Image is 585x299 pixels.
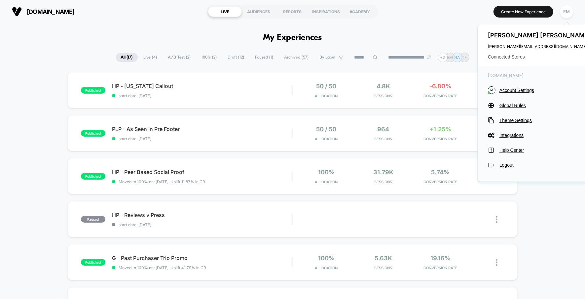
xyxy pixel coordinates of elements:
[558,5,575,19] button: EM
[315,137,338,141] span: Allocation
[318,169,335,176] span: 100%
[223,53,249,62] span: Draft ( 12 )
[275,6,309,17] div: REPORTS
[427,55,431,59] img: end
[356,94,410,98] span: Sessions
[242,6,275,17] div: AUDIENCES
[10,6,77,17] button: [DOMAIN_NAME]
[414,180,467,184] span: CONVERSION RATE
[320,55,336,60] span: By Label
[373,169,393,176] span: 31.79k
[112,136,292,141] span: start date: [DATE]
[309,6,343,17] div: INSPIRATIONS
[112,93,292,98] span: start date: [DATE]
[343,6,377,17] div: ACADEMY
[263,33,322,43] h1: My Experiences
[560,5,573,18] div: EM
[429,83,451,90] span: -6.80%
[112,83,292,89] span: HP - [US_STATE] Callout
[81,173,105,180] span: published
[139,53,162,62] span: Live ( 4 )
[356,180,410,184] span: Sessions
[430,255,451,262] span: 19.16%
[496,216,497,223] img: close
[429,126,451,133] span: +1.25%
[112,222,292,227] span: start date: [DATE]
[208,6,242,17] div: LIVE
[316,126,336,133] span: 50 / 50
[438,53,448,62] div: + 2
[462,55,467,60] p: TF
[496,259,497,266] img: close
[81,259,105,266] span: published
[378,126,389,133] span: 964
[431,169,450,176] span: 5.74%
[112,169,292,175] span: HP - Peer Based Social Proof
[12,7,22,17] img: Visually logo
[81,87,105,94] span: published
[356,137,410,141] span: Sessions
[356,266,410,270] span: Sessions
[318,255,335,262] span: 100%
[494,6,553,18] button: Create New Experience
[414,94,467,98] span: CONVERSION RATE
[112,212,292,218] span: HP - Reviews v Press
[119,179,205,184] span: Moved to 100% on: [DATE] . Uplift: 11.87% in CR
[375,255,392,262] span: 5.63k
[112,255,292,261] span: G - Past Purchaser Trio Promo
[197,53,222,62] span: 100% ( 2 )
[112,126,292,132] span: PLP - As Seen In Pre Footer
[27,8,75,15] span: [DOMAIN_NAME]
[279,53,314,62] span: Archived ( 57 )
[315,94,338,98] span: Allocation
[447,55,453,60] p: EM
[250,53,278,62] span: Paused ( 1 )
[315,180,338,184] span: Allocation
[81,216,105,223] span: paused
[414,266,467,270] span: CONVERSION RATE
[81,130,105,137] span: published
[316,83,336,90] span: 50 / 50
[377,83,390,90] span: 4.8k
[315,266,338,270] span: Allocation
[414,137,467,141] span: CONVERSION RATE
[163,53,196,62] span: A/B Test ( 2 )
[116,53,138,62] span: All ( 17 )
[119,265,206,270] span: Moved to 100% on: [DATE] . Uplift: 41.79% in CR
[488,86,495,94] i: M
[455,55,460,60] p: RA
